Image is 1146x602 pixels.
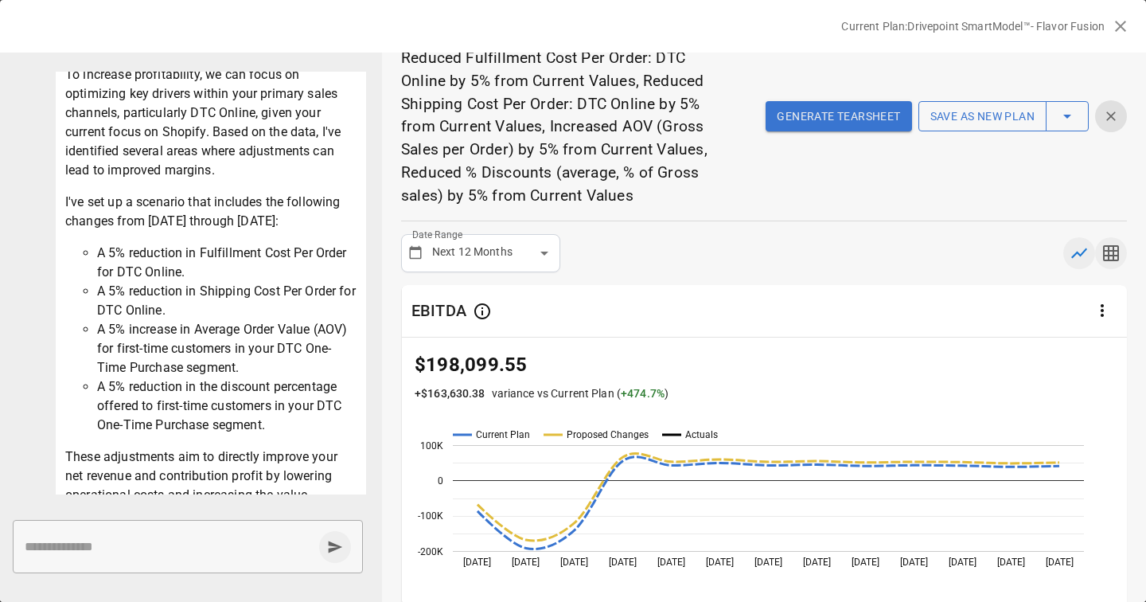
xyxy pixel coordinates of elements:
[97,377,357,435] li: A 5% reduction in the discount percentage offered to first-time customers in your DTC One-Time Pu...
[418,510,443,522] text: -100K
[900,557,928,568] text: [DATE]
[415,385,485,402] p: + $163,630.38
[766,101,911,131] button: Generate Tearsheet
[1046,557,1074,568] text: [DATE]
[476,429,530,440] text: Current Plan
[97,320,357,377] li: A 5% increase in Average Order Value (AOV) for first-time customers in your DTC One-Time Purchase...
[567,429,649,440] text: Proposed Changes
[997,557,1025,568] text: [DATE]
[97,282,357,320] li: A 5% reduction in Shipping Cost Per Order for DTC Online.
[918,101,1047,131] button: Save as new plan
[512,557,540,568] text: [DATE]
[412,228,462,241] label: Date Range
[432,244,513,260] p: Next 12 Months
[852,557,879,568] text: [DATE]
[841,18,1105,34] p: Current Plan: Drivepoint SmartModel™- Flavor Fusion
[706,557,734,568] text: [DATE]
[65,65,357,180] p: To increase profitability, we can focus on optimizing key drivers within your primary sales chann...
[492,385,669,402] p: variance vs Current Plan ( )
[418,545,443,557] text: -200K
[803,557,831,568] text: [DATE]
[560,557,588,568] text: [DATE]
[463,557,491,568] text: [DATE]
[420,440,443,451] text: 100K
[65,448,357,524] p: These adjustments aim to directly improve your net revenue and contribution profit by lowering op...
[609,557,637,568] text: [DATE]
[411,300,466,321] div: EBITDA
[621,387,665,400] span: + 474.7 %
[657,557,685,568] text: [DATE]
[949,557,976,568] text: [DATE]
[97,244,357,282] li: A 5% reduction in Fulfillment Cost Per Order for DTC Online.
[754,557,782,568] text: [DATE]
[65,193,357,231] p: I've set up a scenario that includes the following changes from [DATE] through [DATE]:
[438,475,443,487] text: 0
[415,350,1115,379] p: $198,099.55
[685,429,718,440] text: Actuals
[401,47,729,208] p: Reduced Fulfillment Cost Per Order: DTC Online by 5% from Current Values, Reduced Shipping Cost P...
